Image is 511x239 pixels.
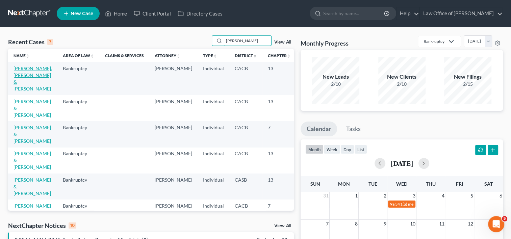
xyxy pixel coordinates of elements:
div: 7 [47,39,53,45]
span: Thu [426,181,436,187]
span: Fri [456,181,463,187]
i: unfold_more [90,54,94,58]
td: [PERSON_NAME] [149,174,198,200]
h2: [DATE] [391,160,413,167]
i: unfold_more [213,54,217,58]
td: 13 [262,174,296,200]
td: 13 [262,95,296,121]
td: Bankruptcy [57,174,100,200]
span: Mon [338,181,350,187]
div: 2/10 [312,81,359,87]
span: 7 [325,220,329,228]
a: Area of Lawunfold_more [63,53,94,58]
td: CACB [229,148,262,174]
i: unfold_more [176,54,180,58]
td: Individual [198,174,229,200]
td: CACB [229,200,262,225]
a: Client Portal [130,7,174,20]
a: Typeunfold_more [203,53,217,58]
td: 13 [262,148,296,174]
td: Bankruptcy [57,95,100,121]
td: Bankruptcy [57,148,100,174]
td: CACB [229,121,262,147]
span: 5 [470,192,474,200]
td: Individual [198,121,229,147]
span: 3 [412,192,416,200]
a: [PERSON_NAME] & [PERSON_NAME] [14,177,51,196]
div: New Clients [378,73,426,81]
span: 5 [502,216,507,221]
td: Bankruptcy [57,121,100,147]
td: [PERSON_NAME] [149,200,198,225]
span: 1 [354,192,358,200]
h3: Monthly Progress [301,39,349,47]
span: 2 [383,192,387,200]
a: Directory Cases [174,7,226,20]
a: Nameunfold_more [14,53,30,58]
iframe: Intercom live chat [488,216,504,232]
a: Calendar [301,122,337,136]
td: [PERSON_NAME] [149,121,198,147]
span: 4 [441,192,445,200]
a: [PERSON_NAME] & [PERSON_NAME] [14,99,51,118]
td: 7 [262,121,296,147]
td: [PERSON_NAME] [149,95,198,121]
input: Search by name... [323,7,385,20]
span: 31 [323,192,329,200]
td: [PERSON_NAME] [149,62,198,95]
div: 2/10 [378,81,426,87]
td: CASB [229,174,262,200]
a: Districtunfold_more [235,53,257,58]
td: Individual [198,148,229,174]
td: Individual [198,95,229,121]
span: 11 [438,220,445,228]
div: NextChapter Notices [8,221,76,230]
a: [PERSON_NAME], [PERSON_NAME] & [PERSON_NAME] [14,65,52,91]
td: CACB [229,62,262,95]
i: unfold_more [287,54,291,58]
span: Sat [484,181,493,187]
button: list [354,145,367,154]
div: 10 [69,222,76,229]
div: 2/15 [444,81,491,87]
a: View All [274,223,291,228]
th: Claims & Services [100,49,149,62]
td: Individual [198,200,229,225]
input: Search by name... [224,36,271,46]
i: unfold_more [26,54,30,58]
a: View All [274,40,291,45]
button: week [324,145,340,154]
span: Tue [368,181,377,187]
button: month [305,145,324,154]
span: 9a [390,202,394,207]
td: 7 [262,200,296,225]
a: Help [397,7,419,20]
a: [PERSON_NAME] & [PERSON_NAME] [14,125,51,144]
span: Wed [396,181,407,187]
span: 10 [409,220,416,228]
div: New Filings [444,73,491,81]
a: Law Office of [PERSON_NAME] [420,7,503,20]
i: unfold_more [253,54,257,58]
button: day [340,145,354,154]
div: Recent Cases [8,38,53,46]
td: [PERSON_NAME] [149,148,198,174]
td: CACB [229,95,262,121]
div: Bankruptcy [424,38,444,44]
span: Sun [310,181,320,187]
td: Bankruptcy [57,200,100,225]
a: [PERSON_NAME] & [PERSON_NAME] [14,151,51,170]
a: Home [102,7,130,20]
a: [PERSON_NAME] [PERSON_NAME] [14,203,51,215]
span: 6 [499,192,503,200]
td: Individual [198,62,229,95]
a: Attorneyunfold_more [155,53,180,58]
span: 341(a) meeting for [PERSON_NAME] [395,202,460,207]
td: Bankruptcy [57,62,100,95]
span: 9 [383,220,387,228]
span: New Case [71,11,93,16]
div: New Leads [312,73,359,81]
span: 12 [467,220,474,228]
a: Tasks [340,122,367,136]
a: Chapterunfold_more [268,53,291,58]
